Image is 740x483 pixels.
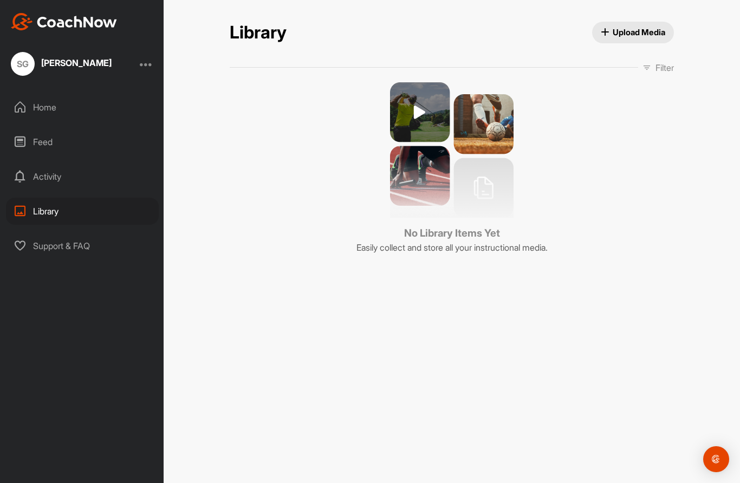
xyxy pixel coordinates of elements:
[356,241,548,254] p: Easily collect and store all your instructional media.
[6,198,159,225] div: Library
[230,22,287,43] h2: Library
[356,226,548,241] h3: No Library Items Yet
[6,163,159,190] div: Activity
[655,61,674,74] p: Filter
[11,52,35,76] div: SG
[390,82,514,218] img: no media
[703,446,729,472] div: Open Intercom Messenger
[41,58,112,67] div: [PERSON_NAME]
[6,128,159,155] div: Feed
[11,13,117,30] img: CoachNow
[6,232,159,259] div: Support & FAQ
[592,22,674,43] button: Upload Media
[6,94,159,121] div: Home
[601,27,666,38] span: Upload Media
